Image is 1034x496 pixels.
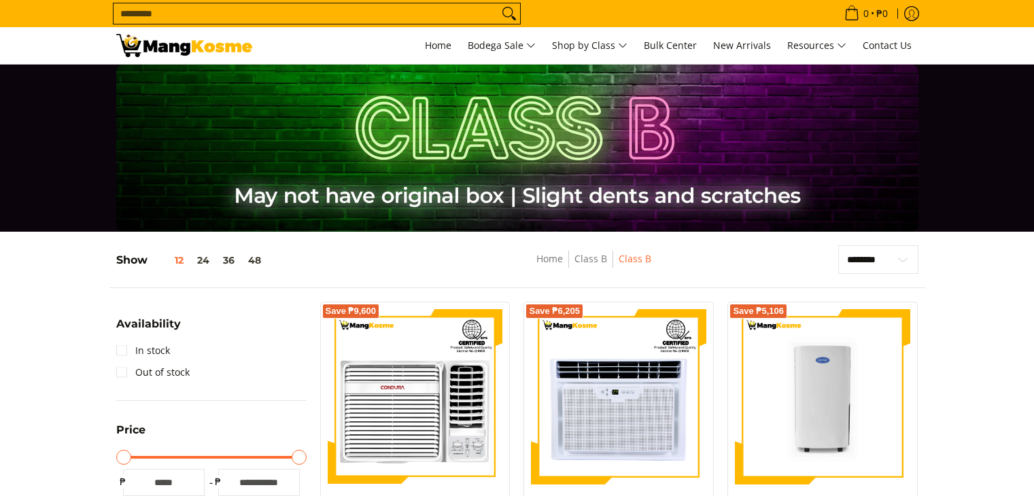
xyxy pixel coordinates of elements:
[619,251,651,268] span: Class B
[735,309,910,484] img: Carrier 30L White Dehumidifier (Class B)
[637,27,704,64] a: Bulk Center
[425,39,451,52] span: Home
[713,39,771,52] span: New Arrivals
[840,6,892,21] span: •
[241,255,268,266] button: 48
[780,27,853,64] a: Resources
[874,9,890,18] span: ₱0
[116,319,181,340] summary: Open
[644,39,697,52] span: Bulk Center
[116,253,268,267] h5: Show
[536,252,563,265] a: Home
[733,307,784,315] span: Save ₱5,106
[116,425,145,436] span: Price
[529,307,580,315] span: Save ₱6,205
[328,309,503,484] img: Condura 1.50 HP Deluxe 6X Series Window-Type Air Conditioner (Class B)
[190,255,216,266] button: 24
[461,27,542,64] a: Bodega Sale
[574,252,607,265] a: Class B
[468,37,536,54] span: Bodega Sale
[856,27,918,64] a: Contact Us
[787,37,846,54] span: Resources
[116,34,252,57] img: Class B Class B | Page 2 | Mang Kosme
[706,27,778,64] a: New Arrivals
[216,255,241,266] button: 36
[116,340,170,361] a: In stock
[863,39,912,52] span: Contact Us
[498,3,520,24] button: Search
[326,307,377,315] span: Save ₱9,600
[861,9,871,18] span: 0
[531,309,706,484] img: Carrier 0.5 HP Remote Aura Window-Type Air Conditioner (Class B)
[116,319,181,330] span: Availability
[116,475,130,489] span: ₱
[116,425,145,446] summary: Open
[418,27,458,64] a: Home
[545,27,634,64] a: Shop by Class
[148,255,190,266] button: 12
[266,27,918,64] nav: Main Menu
[211,475,225,489] span: ₱
[441,251,746,281] nav: Breadcrumbs
[116,361,190,383] a: Out of stock
[552,37,627,54] span: Shop by Class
